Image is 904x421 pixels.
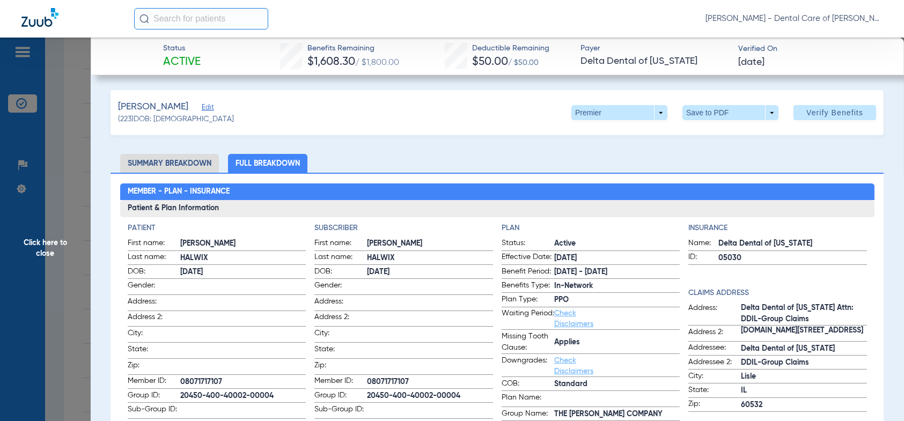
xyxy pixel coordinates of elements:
[502,266,554,279] span: Benefit Period:
[355,58,399,67] span: / $1,800.00
[367,238,493,249] span: [PERSON_NAME]
[688,371,741,383] span: City:
[367,376,493,388] span: 08071717107
[314,296,367,311] span: Address:
[502,392,554,407] span: Plan Name:
[367,253,493,264] span: HALWIX
[502,331,554,353] span: Missing Tooth Clause:
[314,328,367,342] span: City:
[128,312,180,326] span: Address 2:
[21,8,58,27] img: Zuub Logo
[741,385,866,396] span: IL
[554,253,680,264] span: [DATE]
[314,360,367,374] span: Zip:
[128,223,306,234] h4: Patient
[554,238,680,249] span: Active
[793,105,876,120] button: Verify Benefits
[688,398,741,411] span: Zip:
[202,104,211,114] span: Edit
[139,14,149,24] img: Search Icon
[554,309,593,328] a: Check Disclaimers
[688,223,866,234] app-breakdown-title: Insurance
[472,43,549,54] span: Deductible Remaining
[314,312,367,326] span: Address 2:
[688,357,741,370] span: Addressee 2:
[118,114,234,125] span: (223) DOB: [DEMOGRAPHIC_DATA]
[554,379,680,390] span: Standard
[128,328,180,342] span: City:
[128,390,180,403] span: Group ID:
[718,253,866,264] span: 05030
[128,252,180,264] span: Last name:
[502,252,554,264] span: Effective Date:
[314,266,367,279] span: DOB:
[571,105,667,120] button: Premier
[120,200,874,217] h3: Patient & Plan Information
[120,183,874,201] h2: Member - Plan - Insurance
[502,294,554,307] span: Plan Type:
[738,43,886,55] span: Verified On
[554,280,680,292] span: In-Network
[118,100,188,114] span: [PERSON_NAME]
[806,108,863,117] span: Verify Benefits
[554,294,680,306] span: PPO
[314,252,367,264] span: Last name:
[580,55,729,68] span: Delta Dental of [US_STATE]
[134,8,268,29] input: Search for patients
[502,223,680,234] h4: Plan
[120,154,219,173] li: Summary Breakdown
[314,390,367,403] span: Group ID:
[705,13,883,24] span: [PERSON_NAME] - Dental Care of [PERSON_NAME]
[688,342,741,355] span: Addressee:
[163,55,201,70] span: Active
[688,238,718,250] span: Name:
[741,314,866,325] span: Delta Dental of [US_STATE] Attn: DDIL-Group Claims [DOMAIN_NAME][STREET_ADDRESS]
[128,344,180,358] span: State:
[307,43,399,54] span: Benefits Remaining
[741,343,866,354] span: Delta Dental of [US_STATE]
[554,357,593,375] a: Check Disclaimers
[688,302,741,325] span: Address:
[367,267,493,278] span: [DATE]
[314,280,367,294] span: Gender:
[367,390,493,402] span: 20450-400-40002-00004
[163,43,201,54] span: Status
[180,376,306,388] span: 08071717107
[128,280,180,294] span: Gender:
[580,43,729,54] span: Payer
[741,357,866,368] span: DDIL-Group Claims
[502,408,554,421] span: Group Name:
[472,56,508,68] span: $50.00
[314,223,493,234] h4: Subscriber
[554,337,680,348] span: Applies
[180,238,306,249] span: [PERSON_NAME]
[688,252,718,264] span: ID:
[314,404,367,418] span: Sub-Group ID:
[718,238,866,249] span: Delta Dental of [US_STATE]
[502,378,554,391] span: COB:
[508,59,539,67] span: / $50.00
[741,400,866,411] span: 60532
[682,105,778,120] button: Save to PDF
[180,253,306,264] span: HALWIX
[554,267,680,278] span: [DATE] - [DATE]
[688,287,866,299] h4: Claims Address
[180,390,306,402] span: 20450-400-40002-00004
[502,355,554,376] span: Downgrades:
[502,280,554,293] span: Benefits Type:
[554,409,680,420] span: THE [PERSON_NAME] COMPANY
[688,385,741,397] span: State:
[228,154,307,173] li: Full Breakdown
[314,344,367,358] span: State:
[128,375,180,388] span: Member ID:
[738,56,765,69] span: [DATE]
[128,404,180,418] span: Sub-Group ID:
[314,238,367,250] span: First name:
[314,375,367,388] span: Member ID:
[180,267,306,278] span: [DATE]
[502,238,554,250] span: Status:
